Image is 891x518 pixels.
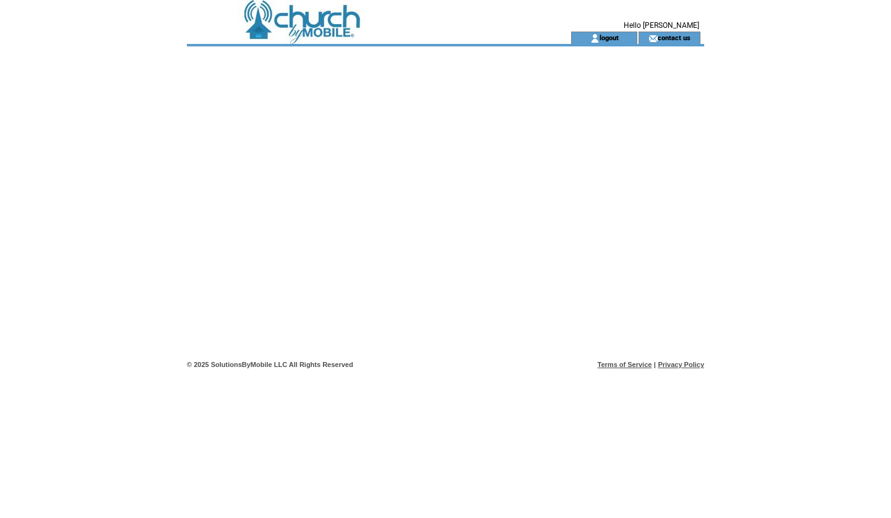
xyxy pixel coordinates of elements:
[658,361,704,368] a: Privacy Policy
[187,361,353,368] span: © 2025 SolutionsByMobile LLC All Rights Reserved
[648,33,658,43] img: contact_us_icon.gif
[624,21,699,30] span: Hello [PERSON_NAME]
[590,33,600,43] img: account_icon.gif
[598,361,652,368] a: Terms of Service
[658,33,691,41] a: contact us
[600,33,619,41] a: logout
[654,361,656,368] span: |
